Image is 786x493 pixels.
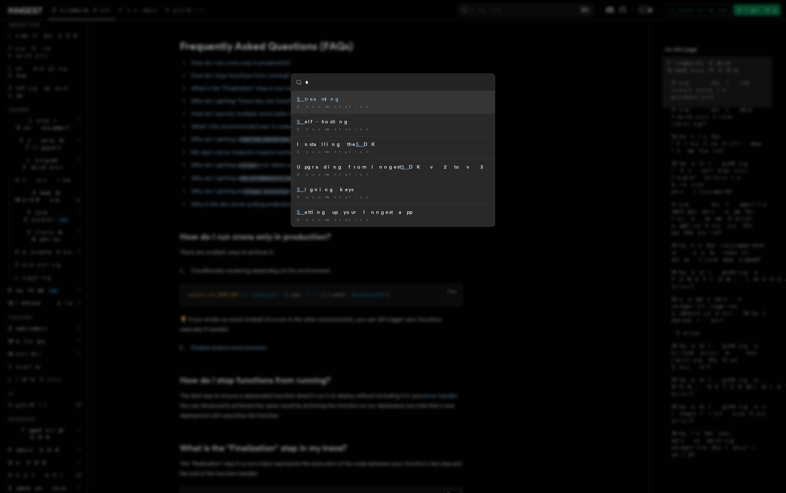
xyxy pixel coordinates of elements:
span: Documentation [297,172,371,176]
span: Documentation [297,127,371,131]
div: treaming [297,95,489,102]
div: etting up your Inngest app [297,209,489,216]
span: Documentation [297,217,371,222]
mark: S [356,141,364,147]
span: Documentation [297,149,371,154]
mark: S [297,209,305,215]
div: Upgrading from Inngest DK v2 to v3 [297,163,489,170]
div: igning keys [297,186,489,193]
mark: S [297,187,305,192]
mark: S [297,119,305,124]
span: Documentation [297,195,371,199]
div: elf-hosting [297,118,489,125]
div: Installing the DK [297,141,489,148]
span: Documentation [297,104,371,108]
mark: S [297,96,305,102]
mark: S [401,164,409,170]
